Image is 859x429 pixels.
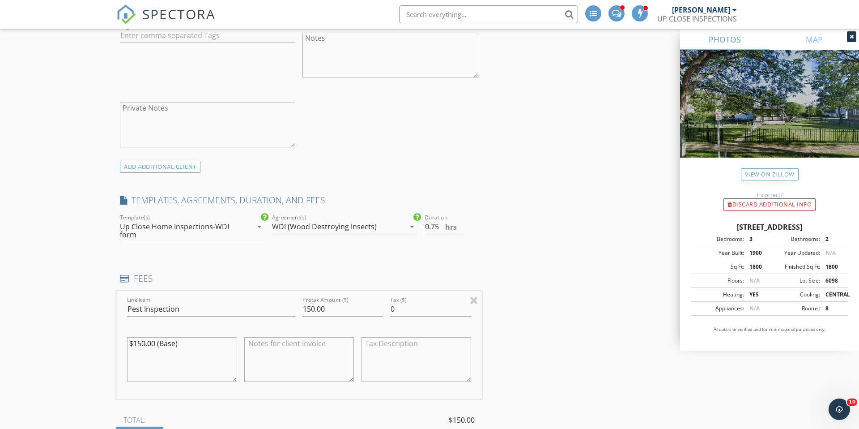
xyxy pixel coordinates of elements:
[680,191,859,198] div: Incorrect?
[693,305,744,313] div: Appliances:
[425,219,465,234] input: 0.0
[749,277,760,284] span: N/A
[820,291,846,299] div: CENTRAL
[723,198,816,211] div: Discard Additional info
[657,14,737,23] div: UP CLOSE INSPECTIONS
[820,277,846,285] div: 6098
[120,223,239,239] div: Up Close Home Inspections-WDI form
[142,4,216,23] span: SPECTORA
[116,4,136,24] img: The Best Home Inspection Software - Spectora
[770,277,820,285] div: Lot Size:
[770,305,820,313] div: Rooms:
[829,399,850,420] iframe: Intercom live chat
[770,235,820,243] div: Bathrooms:
[770,291,820,299] div: Cooling:
[407,221,417,232] i: arrow_drop_down
[741,168,799,180] a: View on Zillow
[272,223,377,231] div: WDI (Wood Destroying Insects)
[770,263,820,271] div: Finished Sq Ft:
[693,249,744,257] div: Year Built:
[693,277,744,285] div: Floors:
[820,235,846,243] div: 2
[693,235,744,243] div: Bedrooms:
[770,249,820,257] div: Year Updated:
[693,291,744,299] div: Heating:
[820,305,846,313] div: 8
[254,221,265,232] i: arrow_drop_down
[116,12,216,31] a: SPECTORA
[123,415,146,425] span: TOTAL:
[672,5,730,14] div: [PERSON_NAME]
[120,161,200,173] div: ADD ADDITIONAL client
[744,235,770,243] div: 3
[399,5,578,23] input: Search everything...
[691,222,848,232] div: [STREET_ADDRESS]
[820,263,846,271] div: 1800
[680,29,770,50] a: PHOTOS
[825,249,836,257] span: N/A
[744,249,770,257] div: 1900
[744,291,770,299] div: YES
[120,273,478,284] h4: FEES
[744,263,770,271] div: 1800
[680,50,859,179] img: streetview
[691,326,848,333] p: All data is unverified and for informational purposes only.
[847,399,857,406] span: 10
[749,305,760,312] span: N/A
[120,194,478,206] h4: TEMPLATES, AGREEMENTS, DURATION, AND FEES
[449,415,475,425] span: $150.00
[770,29,859,50] a: MAP
[445,223,457,231] span: hrs
[693,263,744,271] div: Sq Ft:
